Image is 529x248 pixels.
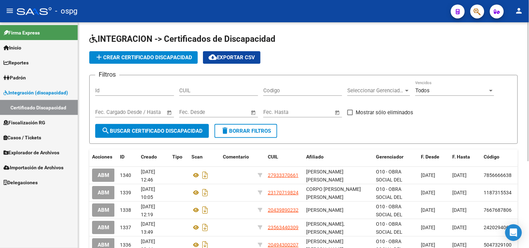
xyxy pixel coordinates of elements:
[484,207,512,213] span: 7667687806
[92,186,115,199] button: ABM
[484,242,512,248] span: 5047329100
[95,53,103,61] mat-icon: add
[6,7,14,15] mat-icon: menu
[95,109,123,115] input: Fecha inicio
[201,187,210,198] i: Descargar documento
[95,70,119,79] h3: Filtros
[418,149,450,164] datatable-header-cell: F. Desde
[92,169,115,181] button: ABM
[98,225,109,231] span: ABM
[268,207,298,213] span: 20439890232
[347,87,404,94] span: Seleccionar Gerenciador
[3,74,26,82] span: Padrón
[306,207,343,213] span: [PERSON_NAME]
[484,190,512,195] span: 1187315534
[268,172,298,178] span: 27933370661
[201,204,210,216] i: Descargar documento
[3,59,29,67] span: Reportes
[376,204,402,233] span: O10 - OBRA SOCIAL DEL PERSONAL GRAFICO
[89,51,198,64] button: Crear Certificado Discapacidad
[421,242,436,248] span: [DATE]
[89,149,117,164] datatable-header-cell: Acciones
[95,54,192,61] span: Crear Certificado Discapacidad
[306,221,345,235] span: [PERSON_NAME], [PERSON_NAME]
[92,221,115,234] button: ABM
[201,222,210,233] i: Descargar documento
[166,109,174,117] button: Open calendar
[141,186,155,200] span: [DATE] 10:05
[306,186,361,200] span: CORPO [PERSON_NAME] [PERSON_NAME]
[298,109,332,115] input: Fecha fin
[214,124,277,138] button: Borrar Filtros
[138,149,169,164] datatable-header-cell: Creado
[453,225,467,230] span: [DATE]
[141,221,155,235] span: [DATE] 13:49
[203,51,260,64] button: Exportar CSV
[120,207,131,213] span: 1338
[141,169,155,183] span: [DATE] 12:46
[98,172,109,179] span: ABM
[3,29,40,37] span: Firma Express
[92,154,112,160] span: Acciones
[141,154,157,160] span: Creado
[120,154,124,160] span: ID
[101,128,203,134] span: Buscar Certificado Discapacidad
[117,149,138,164] datatable-header-cell: ID
[209,54,255,61] span: Exportar CSV
[172,154,182,160] span: Tipo
[421,154,440,160] span: F. Desde
[92,203,115,216] button: ABM
[268,154,278,160] span: CUIL
[3,89,68,96] span: Integración (discapacidad)
[421,225,436,230] span: [DATE]
[250,109,258,117] button: Open calendar
[484,154,500,160] span: Código
[453,154,470,160] span: F. Hasta
[515,7,523,15] mat-icon: person
[484,225,512,230] span: 2420294061
[376,169,402,198] span: O10 - OBRA SOCIAL DEL PERSONAL GRAFICO
[268,242,298,248] span: 20494300207
[356,108,413,117] span: Mostrar sólo eliminados
[3,44,21,52] span: Inicio
[189,149,220,164] datatable-header-cell: Scan
[376,154,403,160] span: Gerenciador
[373,149,418,164] datatable-header-cell: Gerenciador
[191,154,203,160] span: Scan
[101,126,110,135] mat-icon: search
[306,169,343,183] span: [PERSON_NAME] [PERSON_NAME]
[120,225,131,230] span: 1337
[120,172,131,178] span: 1340
[201,170,210,181] i: Descargar documento
[421,172,436,178] span: [DATE]
[421,207,436,213] span: [DATE]
[55,3,77,19] span: - ospg
[268,190,298,195] span: 23170719824
[220,149,255,164] datatable-header-cell: Comentario
[265,149,303,164] datatable-header-cell: CUIL
[453,207,467,213] span: [DATE]
[98,207,109,214] span: ABM
[334,109,342,117] button: Open calendar
[453,172,467,178] span: [DATE]
[169,149,189,164] datatable-header-cell: Tipo
[221,128,271,134] span: Borrar Filtros
[223,154,249,160] span: Comentario
[484,172,512,178] span: 7856666638
[209,53,217,61] mat-icon: cloud_download
[415,87,430,94] span: Todos
[453,190,467,195] span: [DATE]
[120,242,131,248] span: 1336
[263,109,292,115] input: Fecha inicio
[179,109,207,115] input: Fecha inicio
[453,242,467,248] span: [DATE]
[98,190,109,196] span: ABM
[130,109,164,115] input: Fecha fin
[3,179,38,186] span: Delegaciones
[303,149,373,164] datatable-header-cell: Afiliado
[89,34,275,44] span: INTEGRACION -> Certificados de Discapacidad
[505,224,522,241] div: Open Intercom Messenger
[3,164,63,171] span: Importación de Archivos
[120,190,131,195] span: 1339
[214,109,248,115] input: Fecha fin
